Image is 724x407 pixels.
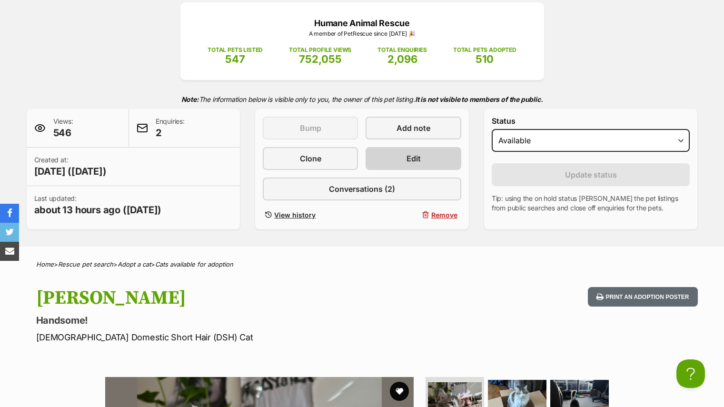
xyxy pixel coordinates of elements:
span: 2 [156,126,185,139]
p: Created at: [34,155,107,178]
span: Remove [431,210,457,220]
label: Status [492,117,690,125]
span: Bump [300,122,321,134]
p: Humane Animal Rescue [195,17,530,30]
p: The information below is visible only to you, the owner of this pet listing. [27,89,698,109]
a: Rescue pet search [58,260,113,268]
a: Conversations (2) [263,178,461,200]
button: Bump [263,117,358,139]
p: TOTAL PROFILE VIEWS [289,46,351,54]
p: Views: [53,117,73,139]
button: favourite [390,382,409,401]
a: Home [36,260,54,268]
p: Enquiries: [156,117,185,139]
span: 752,055 [299,53,342,65]
a: Add note [366,117,461,139]
p: Tip: using the on hold status [PERSON_NAME] the pet listings from public searches and close off e... [492,194,690,213]
p: A member of PetRescue since [DATE] 🎉 [195,30,530,38]
span: Add note [397,122,430,134]
div: > > > [12,261,712,268]
span: View history [274,210,316,220]
span: Clone [300,153,321,164]
a: Clone [263,147,358,170]
button: Remove [366,208,461,222]
span: 2,096 [387,53,417,65]
button: Update status [492,163,690,186]
h1: [PERSON_NAME] [36,287,439,309]
p: TOTAL PETS ADOPTED [453,46,516,54]
p: [DEMOGRAPHIC_DATA] Domestic Short Hair (DSH) Cat [36,331,439,344]
span: [DATE] ([DATE]) [34,165,107,178]
span: 546 [53,126,73,139]
a: View history [263,208,358,222]
iframe: Help Scout Beacon - Open [676,359,705,388]
button: Print an adoption poster [588,287,697,307]
a: Edit [366,147,461,170]
a: Adopt a cat [118,260,151,268]
span: Update status [565,169,617,180]
span: about 13 hours ago ([DATE]) [34,203,162,217]
p: Last updated: [34,194,162,217]
p: TOTAL PETS LISTED [208,46,263,54]
p: TOTAL ENQUIRIES [377,46,426,54]
span: Conversations (2) [329,183,395,195]
a: Cats available for adoption [155,260,233,268]
strong: It is not visible to members of the public. [415,95,543,103]
span: Edit [407,153,421,164]
span: 547 [225,53,245,65]
span: 510 [476,53,494,65]
p: Handsome! [36,314,439,327]
strong: Note: [181,95,199,103]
